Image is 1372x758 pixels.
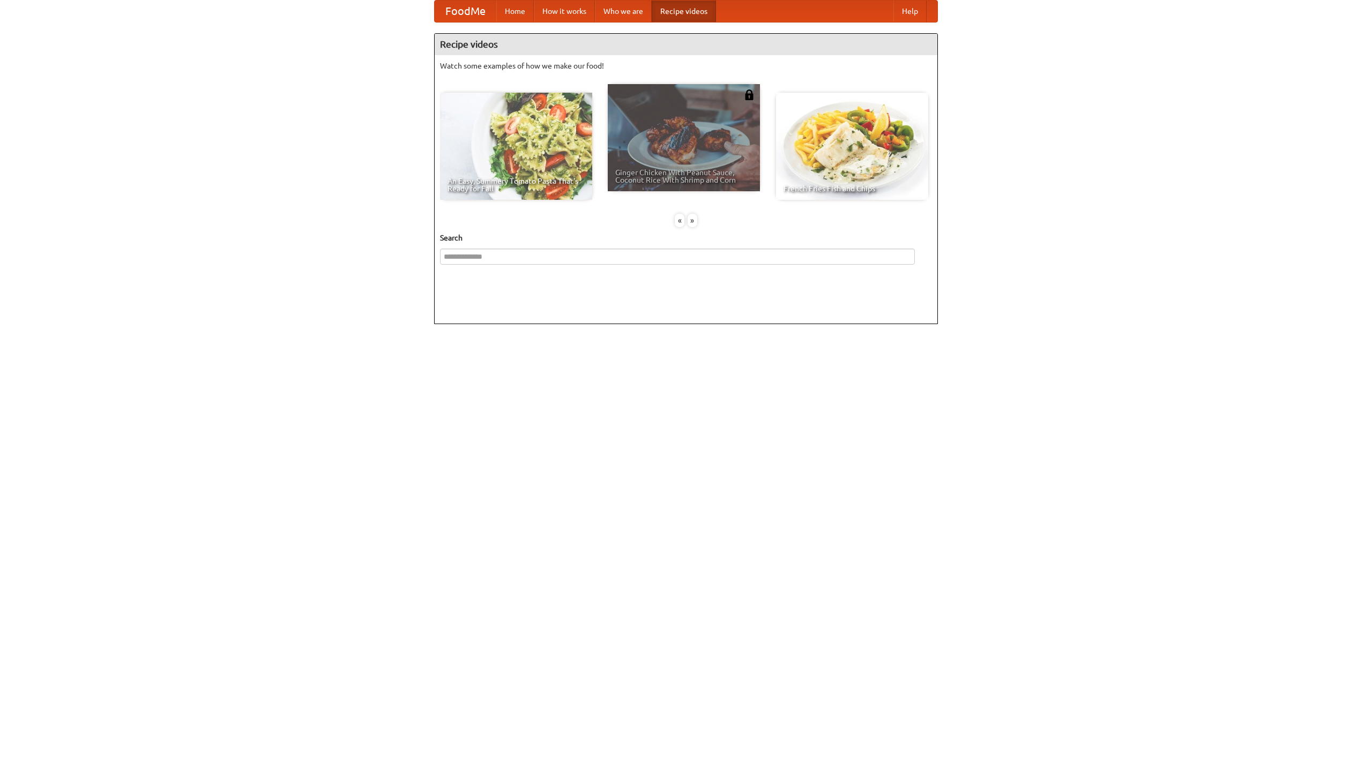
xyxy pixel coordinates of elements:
[675,214,684,227] div: «
[744,89,755,100] img: 483408.png
[435,34,937,55] h4: Recipe videos
[435,1,496,22] a: FoodMe
[784,185,921,192] span: French Fries Fish and Chips
[496,1,534,22] a: Home
[440,232,932,243] h5: Search
[440,93,592,200] a: An Easy, Summery Tomato Pasta That's Ready for Fall
[688,214,697,227] div: »
[534,1,595,22] a: How it works
[595,1,652,22] a: Who we are
[652,1,716,22] a: Recipe videos
[448,177,585,192] span: An Easy, Summery Tomato Pasta That's Ready for Fall
[440,61,932,71] p: Watch some examples of how we make our food!
[893,1,927,22] a: Help
[776,93,928,200] a: French Fries Fish and Chips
